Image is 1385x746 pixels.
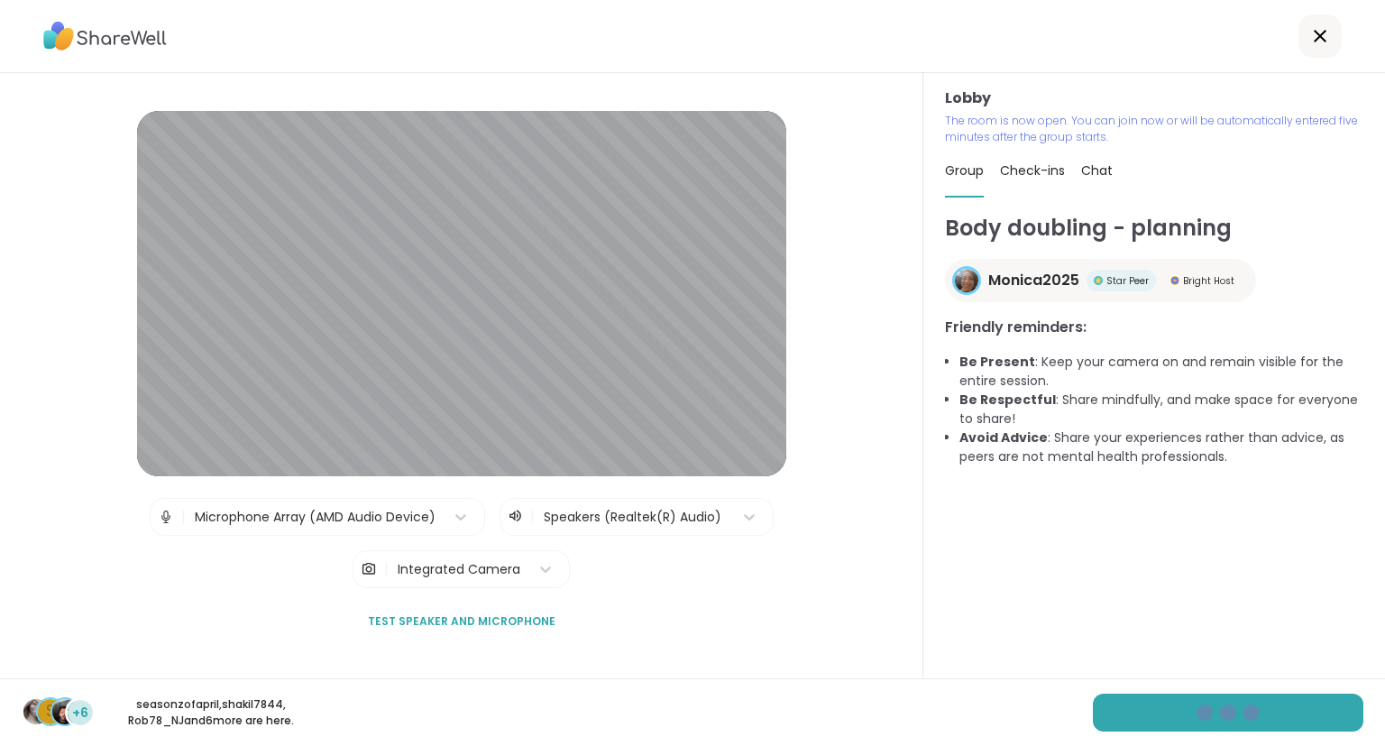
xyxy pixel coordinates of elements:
h1: Body doubling - planning [945,212,1363,244]
span: | [384,551,389,587]
div: Microphone Array (AMD Audio Device) [195,508,436,527]
img: Monica2025 [955,269,978,292]
p: The room is now open. You can join now or will be automatically entered five minutes after the gr... [945,113,1363,145]
span: s [46,700,55,723]
button: Test speaker and microphone [361,603,563,640]
p: seasonzofapril , shakil7844 , Rob78_NJ and 6 more are here. [110,696,312,729]
img: Camera [361,551,377,587]
span: Monica2025 [988,270,1079,291]
span: Bright Host [1183,274,1234,288]
span: | [530,506,535,528]
b: Be Present [959,353,1035,371]
li: : Keep your camera on and remain visible for the entire session. [959,353,1363,391]
span: Chat [1081,161,1113,180]
div: Integrated Camera [398,560,520,579]
li: : Share mindfully, and make space for everyone to share! [959,391,1363,428]
img: Microphone [158,499,174,535]
span: Check-ins [1000,161,1065,180]
h3: Friendly reminders: [945,317,1363,338]
img: Bright Host [1170,276,1179,285]
b: Be Respectful [959,391,1056,409]
span: Test speaker and microphone [368,613,555,630]
span: +6 [72,704,88,723]
img: Rob78_NJ [52,699,78,724]
li: : Share your experiences rather than advice, as peers are not mental health professionals. [959,428,1363,466]
h3: Lobby [945,87,1363,109]
img: seasonzofapril [23,699,49,724]
span: | [181,499,186,535]
img: ShareWell Logo [43,15,167,57]
a: Monica2025Monica2025Star PeerStar PeerBright HostBright Host [945,259,1256,302]
img: Star Peer [1094,276,1103,285]
b: Avoid Advice [959,428,1048,447]
span: Group [945,161,984,180]
span: Star Peer [1106,274,1149,288]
